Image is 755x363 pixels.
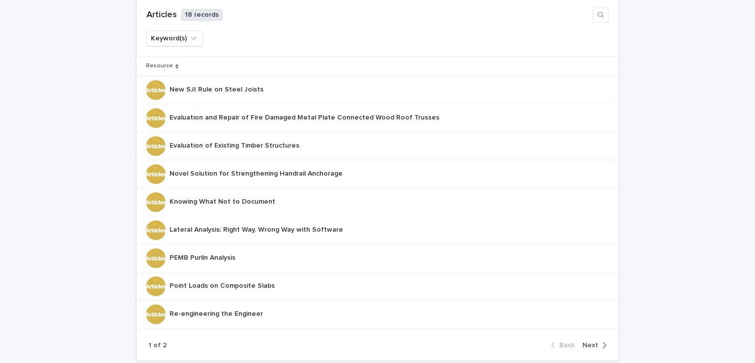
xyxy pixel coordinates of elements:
span: Back [559,342,575,349]
p: Point Loads on Composite Slabs [170,280,277,290]
tr: Lateral Analysis: Right Way, Wrong Way with SoftwareLateral Analysis: Right Way, Wrong Way with S... [137,216,618,244]
tr: Point Loads on Composite SlabsPoint Loads on Composite Slabs [137,272,618,300]
button: Keyword(s) [146,30,203,46]
p: Lateral Analysis: Right Way, Wrong Way with Software [170,224,345,234]
tr: Evaluation and Repair of Fire Damaged Metal Plate Connected Wood Roof TrussesEvaluation and Repai... [137,104,618,132]
p: Evaluation and Repair of Fire Damaged Metal Plate Connected Wood Roof Trusses [170,112,441,122]
button: Back [551,341,579,350]
tr: PEMB Purlin AnalysisPEMB Purlin Analysis [137,244,618,272]
span: Next [582,342,598,349]
p: Knowing What Not to Document [170,196,277,206]
p: PEMB Purlin Analysis [170,252,237,262]
p: 1 of 2 [148,341,167,350]
button: Next [579,341,607,350]
tr: Knowing What Not to DocumentKnowing What Not to Document [137,188,618,216]
p: 18 records [181,9,223,21]
p: New SJI Rule on Steel Joists [170,84,265,94]
tr: New SJI Rule on Steel JoistsNew SJI Rule on Steel Joists [137,76,618,104]
tr: Novel Solution for Strengthening Handrail AnchorageNovel Solution for Strengthening Handrail Anch... [137,160,618,188]
tr: Evaluation of Existing Timber StructuresEvaluation of Existing Timber Structures [137,132,618,160]
h1: Articles [146,10,177,21]
tr: Re-engineering the EngineerRe-engineering the Engineer [137,300,618,328]
p: Novel Solution for Strengthening Handrail Anchorage [170,168,345,178]
p: Evaluation of Existing Timber Structures [170,140,301,150]
p: Resource [146,60,173,71]
p: Re-engineering the Engineer [170,308,265,318]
